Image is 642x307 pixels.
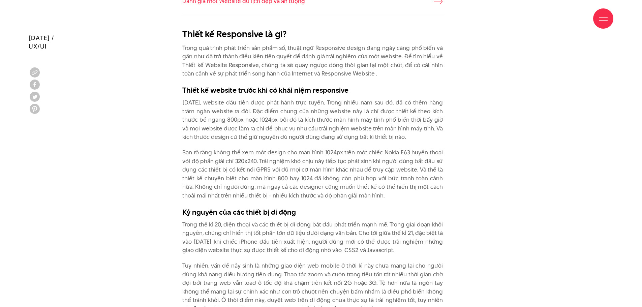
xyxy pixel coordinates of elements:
[182,44,443,78] p: Trong quá trình phát triển sản phẩm số, thuật ngữ Responsive design đang ngày càng phổ biến và gầ...
[182,207,443,217] h3: Kỷ nguyên của các thiết bị di động
[182,220,443,255] p: Trong thế kỉ 20, điện thoại và các thiết bị di động bắt đầu phát triển mạnh mẽ. Trong giai đoạn k...
[29,34,54,51] span: [DATE] / UX/UI
[182,85,443,95] h3: Thiết kế website trước khi có khái niệm responsive
[182,148,443,200] p: Bạn rõ ràng không thể xem một design cho màn hình 1024px trên một chiếc Nokia E63 huyền thoại với...
[182,98,443,142] p: [DATE], website đầu tiên được phát hành trực tuyến. Trong nhiều năm sau đó, đã có thêm hàng trăm ...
